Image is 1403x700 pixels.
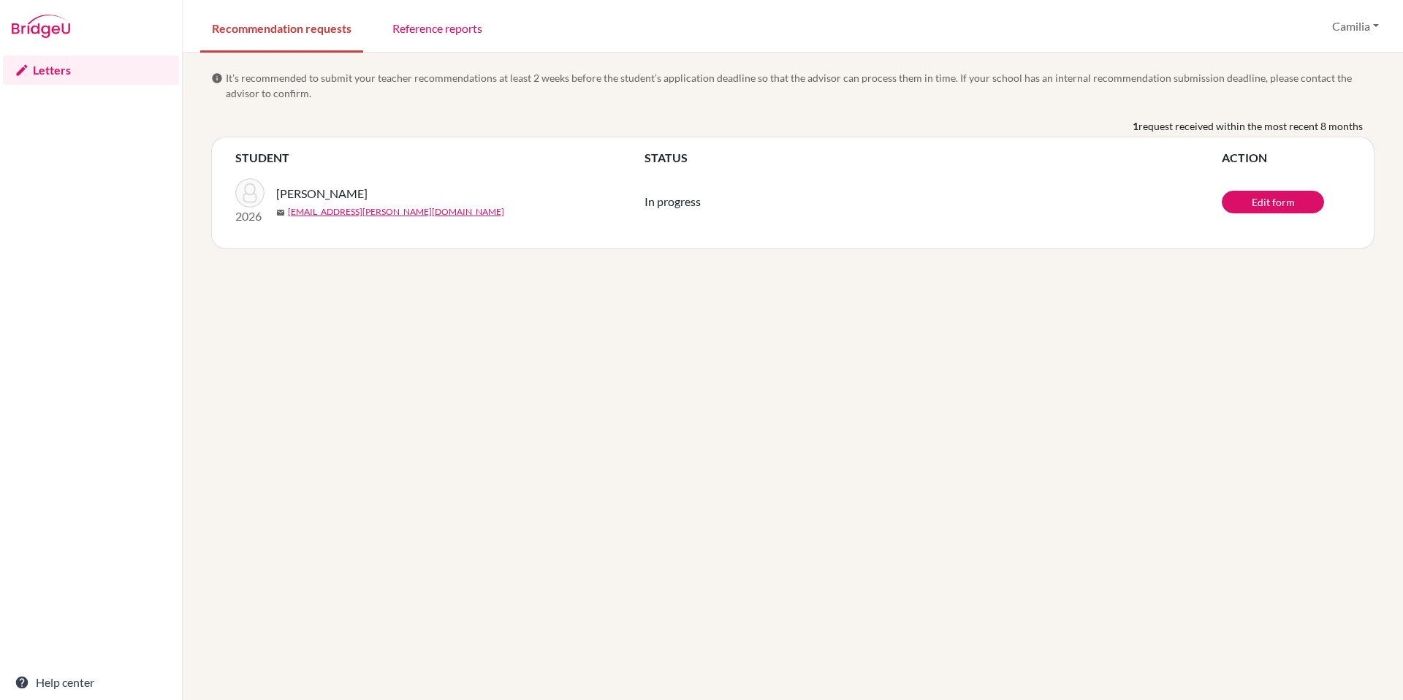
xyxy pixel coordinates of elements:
img: Saliba, Kareem [235,178,265,208]
button: Camilia [1326,12,1385,40]
a: Reference reports [381,2,494,53]
a: [EMAIL_ADDRESS][PERSON_NAME][DOMAIN_NAME] [288,205,504,218]
th: ACTION [1222,149,1350,167]
span: [PERSON_NAME] [276,185,368,202]
th: STUDENT [235,149,645,167]
img: Bridge-U [12,15,70,38]
th: STATUS [645,149,1222,167]
span: request received within the most recent 8 months [1138,118,1363,134]
span: mail [276,208,285,217]
a: Edit form [1222,191,1324,213]
span: info [211,72,223,84]
a: Help center [3,668,179,697]
a: Recommendation requests [200,2,363,53]
b: 1 [1133,118,1138,134]
p: 2026 [235,208,265,225]
a: Letters [3,56,179,85]
span: It’s recommended to submit your teacher recommendations at least 2 weeks before the student’s app... [226,70,1375,101]
span: In progress [645,194,701,208]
